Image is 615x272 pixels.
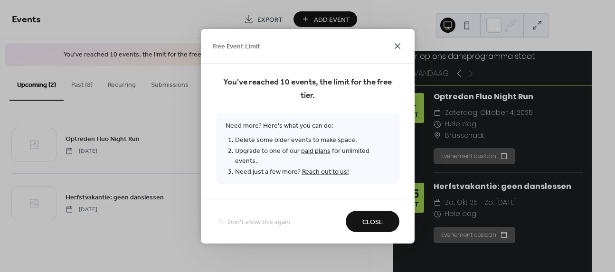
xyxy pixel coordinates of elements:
[212,42,260,52] span: Free Event Limit
[235,134,390,145] li: Delete some older events to make space.
[227,217,290,227] span: Don't show this again
[235,145,390,166] li: Upgrade to one of our for unlimited events.
[346,211,399,232] button: Close
[216,113,399,184] span: Need more? Here's what you can do:
[216,75,399,102] span: You've reached 10 events, the limit for the free tier.
[235,166,390,177] li: Need just a few more?
[302,165,349,178] a: Reach out to us!
[301,144,331,157] a: paid plans
[362,217,383,227] span: Close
